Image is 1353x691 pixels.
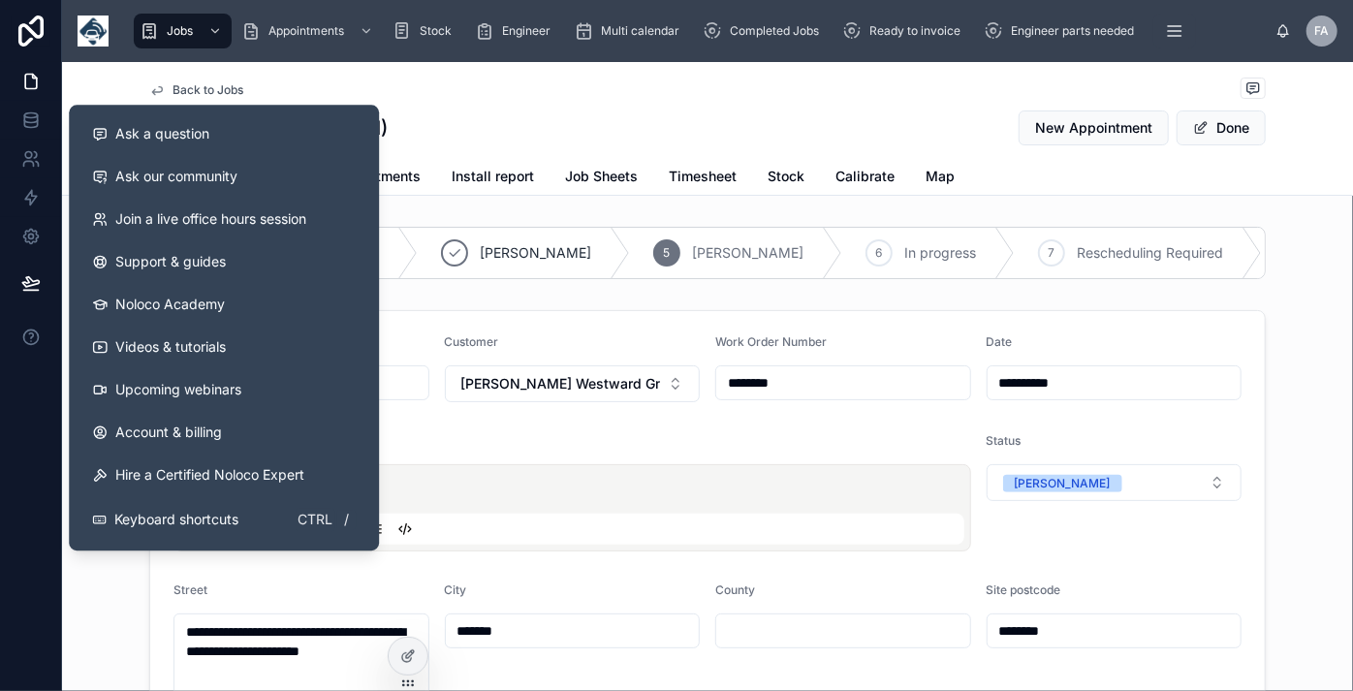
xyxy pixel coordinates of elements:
span: Work Order Number [715,334,827,349]
span: Timesheet [669,167,737,186]
span: Support & guides [115,252,226,271]
button: Hire a Certified Noloco Expert [77,454,371,496]
span: Street [173,582,207,597]
span: Site postcode [987,582,1061,597]
span: Calibrate [835,167,895,186]
span: Ask a question [115,124,209,143]
span: Rescheduling Required [1077,243,1223,263]
span: Back to Jobs [173,82,243,98]
span: Account & billing [115,423,222,442]
a: Videos & tutorials [77,326,371,368]
a: Appointments [236,14,383,48]
span: Date [987,334,1013,349]
a: Stock [768,159,804,198]
div: scrollable content [124,10,1275,52]
a: Engineer parts needed [978,14,1148,48]
a: Completed Jobs [697,14,833,48]
span: Stock [420,23,452,39]
span: Videos & tutorials [115,337,226,357]
a: Upcoming webinars [77,368,371,411]
span: Multi calendar [601,23,679,39]
button: Ask a question [77,112,371,155]
span: Appointments [268,23,344,39]
a: Ready to invoice [836,14,974,48]
a: Calibrate [835,159,895,198]
button: New Appointment [1019,110,1169,145]
span: Join a live office hours session [115,209,306,229]
span: 7 [1049,245,1055,261]
span: [PERSON_NAME] [692,243,803,263]
span: Upcoming webinars [115,380,241,399]
a: Multi calendar [568,14,693,48]
span: Engineer parts needed [1011,23,1134,39]
span: Status [987,433,1022,448]
span: Hire a Certified Noloco Expert [115,465,304,485]
a: Account & billing [77,411,371,454]
span: Jobs [167,23,193,39]
span: Install report [452,167,534,186]
span: Completed Jobs [730,23,819,39]
span: Ctrl [296,508,334,531]
span: Map [926,167,955,186]
span: [PERSON_NAME] Westward Group Ltd [461,374,661,393]
a: Engineer [469,14,564,48]
div: [PERSON_NAME] [1015,475,1111,492]
a: Stock [387,14,465,48]
a: Timesheet [669,159,737,198]
button: Done [1177,110,1266,145]
span: New Appointment [1035,118,1152,138]
a: Jobs [134,14,232,48]
span: Noloco Academy [115,295,225,314]
a: Noloco Academy [77,283,371,326]
img: App logo [78,16,109,47]
span: FA [1315,23,1330,39]
a: Install report [452,159,534,198]
span: [PERSON_NAME] [480,243,591,263]
a: Map [926,159,955,198]
span: In progress [904,243,976,263]
span: 5 [664,245,671,261]
a: Support & guides [77,240,371,283]
span: Job Sheets [565,167,638,186]
span: Customer [445,334,499,349]
a: Join a live office hours session [77,198,371,240]
span: / [338,512,354,527]
span: County [715,582,755,597]
span: Keyboard shortcuts [114,510,238,529]
span: 6 [876,245,883,261]
button: Select Button [987,464,1243,501]
a: Back to Jobs [149,82,243,98]
span: Ready to invoice [869,23,960,39]
span: Ask our community [115,167,237,186]
span: City [445,582,467,597]
a: Ask our community [77,155,371,198]
span: Engineer [502,23,551,39]
span: Stock [768,167,804,186]
button: Keyboard shortcutsCtrl/ [77,496,371,543]
button: Select Button [445,365,701,402]
a: Job Sheets [565,159,638,198]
